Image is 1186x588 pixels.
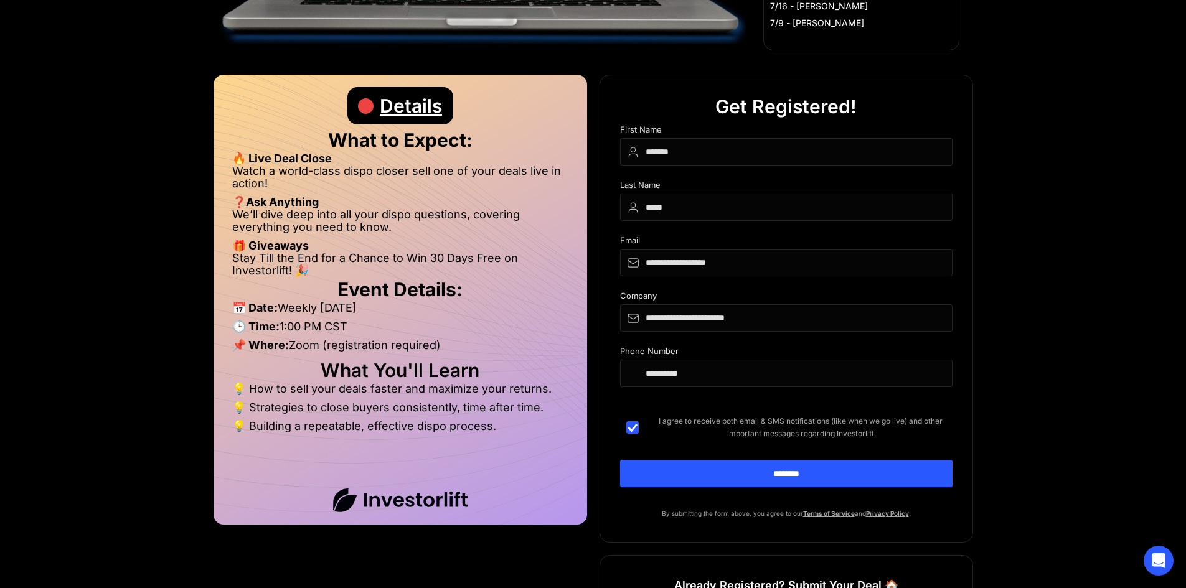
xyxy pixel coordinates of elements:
[620,236,953,249] div: Email
[232,208,568,240] li: We’ll dive deep into all your dispo questions, covering everything you need to know.
[232,383,568,401] li: 💡 How to sell your deals faster and maximize your returns.
[232,420,568,432] li: 💡 Building a repeatable, effective dispo process.
[620,125,953,138] div: First Name
[232,165,568,196] li: Watch a world-class dispo closer sell one of your deals live in action!
[620,291,953,304] div: Company
[232,364,568,376] h2: What You'll Learn
[232,239,309,252] strong: 🎁 Giveaways
[380,87,442,124] div: Details
[232,302,568,320] li: Weekly [DATE]
[232,339,568,358] li: Zoom (registration required)
[232,401,568,420] li: 💡 Strategies to close buyers consistently, time after time.
[803,510,855,517] a: Terms of Service
[232,252,568,277] li: Stay Till the End for a Chance to Win 30 Days Free on Investorlift! 🎉
[232,320,280,333] strong: 🕒 Time:
[232,152,332,165] strong: 🔥 Live Deal Close
[620,347,953,360] div: Phone Number
[620,507,953,520] p: By submitting the form above, you agree to our and .
[866,510,909,517] a: Privacy Policy
[1144,546,1174,576] div: Open Intercom Messenger
[232,338,289,352] strong: 📌 Where:
[232,320,568,339] li: 1:00 PM CST
[328,129,473,151] strong: What to Expect:
[620,125,953,507] form: DIspo Day Main Form
[620,180,953,194] div: Last Name
[715,88,857,125] div: Get Registered!
[232,195,319,208] strong: ❓Ask Anything
[232,301,278,314] strong: 📅 Date:
[649,415,953,440] span: I agree to receive both email & SMS notifications (like when we go live) and other important mess...
[337,278,463,301] strong: Event Details:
